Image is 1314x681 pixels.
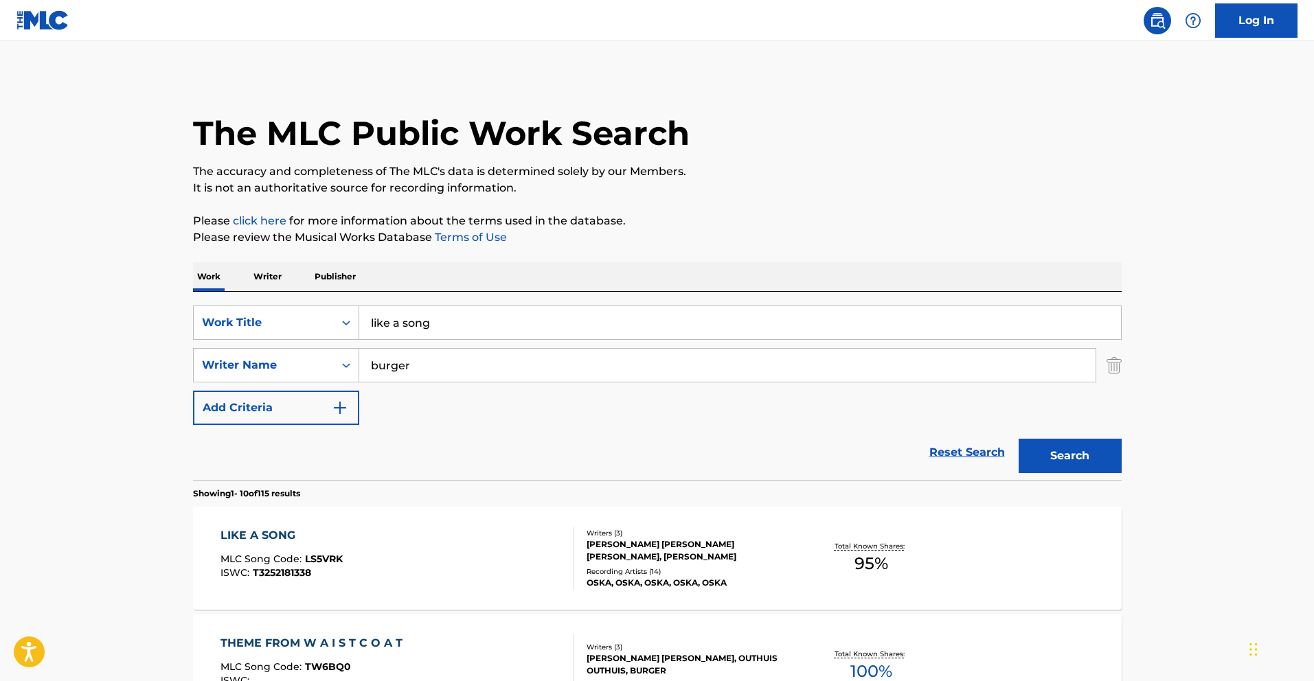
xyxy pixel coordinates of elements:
[1215,3,1298,38] a: Log In
[587,652,794,677] div: [PERSON_NAME] [PERSON_NAME], OUTHUIS OUTHUIS, BURGER
[193,391,359,425] button: Add Criteria
[922,437,1012,468] a: Reset Search
[1245,615,1314,681] div: Chat-Widget
[1245,615,1314,681] iframe: Chat Widget
[220,566,253,579] span: ISWC :
[305,553,343,565] span: LS5VRK
[193,180,1122,196] p: It is not an authoritative source for recording information.
[835,541,908,551] p: Total Known Shares:
[305,660,351,673] span: TW6BQ0
[193,507,1122,610] a: LIKE A SONGMLC Song Code:LS5VRKISWC:T3252181338Writers (3)[PERSON_NAME] [PERSON_NAME] [PERSON_NAM...
[220,527,343,544] div: LIKE A SONG
[1144,7,1171,34] a: Public Search
[1019,439,1122,473] button: Search
[202,314,326,331] div: Work Title
[193,213,1122,229] p: Please for more information about the terms used in the database.
[253,566,311,579] span: T3252181338
[193,229,1122,246] p: Please review the Musical Works Database
[1107,348,1122,382] img: Delete Criterion
[587,577,794,589] div: OSKA, OSKA, OSKA, OSKA, OSKA
[193,113,690,154] h1: The MLC Public Work Search
[202,357,326,373] div: Writer Name
[193,163,1122,180] p: The accuracy and completeness of The MLC's data is determined solely by our Members.
[1249,629,1258,670] div: Ziehen
[220,660,305,673] span: MLC Song Code :
[854,551,888,576] span: 95 %
[587,538,794,563] div: [PERSON_NAME] [PERSON_NAME] [PERSON_NAME], [PERSON_NAME]
[220,553,305,565] span: MLC Song Code :
[332,400,348,416] img: 9d2ae6d4665cec9f34b9.svg
[587,528,794,538] div: Writers ( 3 )
[1185,12,1201,29] img: help
[249,262,286,291] p: Writer
[587,642,794,652] div: Writers ( 3 )
[432,231,507,244] a: Terms of Use
[220,635,409,651] div: THEME FROM W A I S T C O A T
[193,487,300,500] p: Showing 1 - 10 of 115 results
[193,262,225,291] p: Work
[16,10,69,30] img: MLC Logo
[1179,7,1207,34] div: Help
[193,305,1122,480] form: Search Form
[835,649,908,659] p: Total Known Shares:
[310,262,360,291] p: Publisher
[233,214,286,227] a: click here
[1149,12,1166,29] img: search
[587,566,794,577] div: Recording Artists ( 14 )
